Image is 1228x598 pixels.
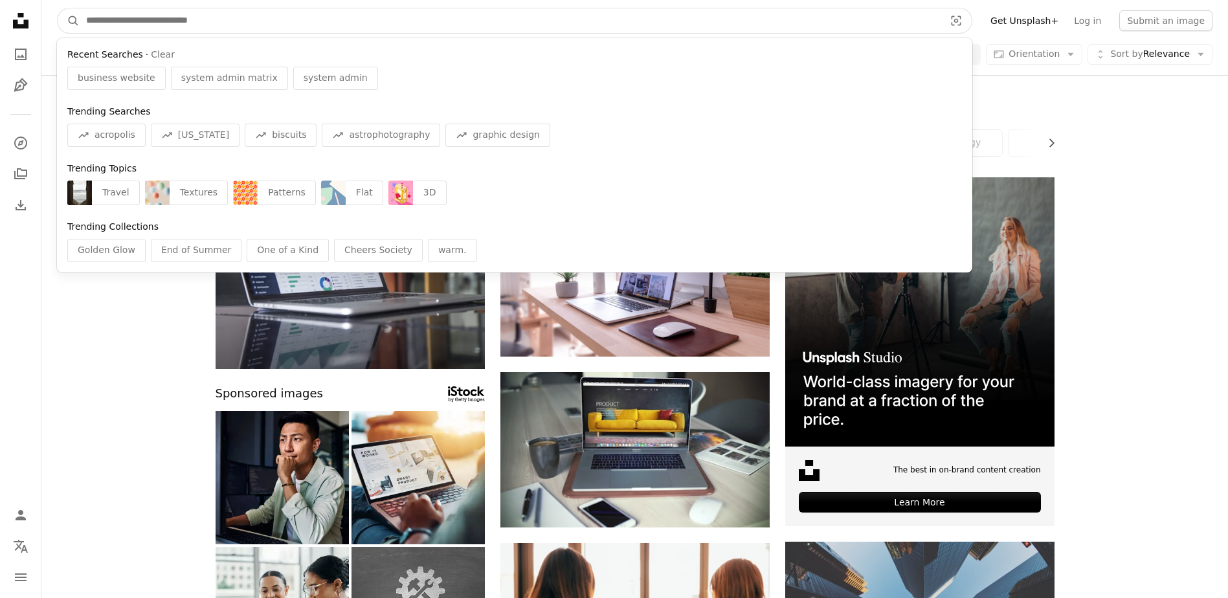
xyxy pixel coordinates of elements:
span: Relevance [1110,48,1190,61]
div: Golden Glow [67,239,146,262]
div: One of a Kind [247,239,329,262]
img: photo-1758648996316-87e3b12f1482 [67,181,92,205]
button: Orientation [986,44,1082,65]
img: premium_vector-1758302521831-3bea775646bd [388,181,413,205]
span: Trending Topics [67,163,137,173]
img: Hands, laptop screen and person on sofa with reading website for marketing, brand and business br... [352,411,485,544]
button: Search Unsplash [58,8,80,33]
a: MacBook Pro on table beside white iMac and Magic Mouse [500,261,770,272]
div: Travel [92,181,140,205]
div: warm. [428,239,477,262]
div: End of Summer [151,239,241,262]
span: The best in on-brand content creation [893,465,1041,476]
button: Submit an image [1119,10,1212,31]
a: turned on MacBook Pro beside gray mug [500,444,770,456]
a: Explore [8,130,34,156]
a: design [1009,130,1101,156]
form: Find visuals sitewide [57,8,972,34]
img: file-1715651741414-859baba4300dimage [785,177,1055,447]
a: laptop computer on glass-top table [216,267,485,279]
span: astrophotography [349,129,430,142]
span: biscuits [272,129,306,142]
span: acropolis [95,129,135,142]
a: Home — Unsplash [8,8,34,36]
a: Get Unsplash+ [983,10,1066,31]
button: Menu [8,564,34,590]
img: premium_photo-1746420146061-0256c1335fe4 [145,181,170,205]
a: Photos [8,41,34,67]
span: system admin [304,72,368,85]
a: The best in on-brand content creationLearn More [785,177,1055,526]
span: system admin matrix [181,72,278,85]
div: 3D [413,181,447,205]
div: Cheers Society [334,239,423,262]
div: Patterns [258,181,316,205]
span: Recent Searches [67,49,143,61]
img: premium_vector-1731660406144-6a3fe8e15ac2 [321,181,346,205]
button: Visual search [941,8,972,33]
a: Log in [1066,10,1109,31]
span: Trending Collections [67,221,159,232]
a: Log in / Sign up [8,502,34,528]
div: Textures [170,181,229,205]
img: Young asian man working as software developer, coding on computer in modern office [216,411,349,544]
img: turned on MacBook Pro beside gray mug [500,372,770,527]
div: Learn More [799,492,1041,513]
span: business website [78,72,155,85]
span: Orientation [1009,49,1060,59]
a: Download History [8,192,34,218]
span: Sponsored images [216,384,323,403]
a: Collections [8,161,34,187]
div: · [67,49,962,61]
img: premium_vector-1726848946310-412afa011a6e [233,181,258,205]
img: file-1631678316303-ed18b8b5cb9cimage [799,460,820,481]
span: Sort by [1110,49,1143,59]
div: Flat [346,181,383,205]
span: Trending Searches [67,106,150,116]
button: Clear [151,49,175,61]
span: graphic design [473,129,539,142]
a: Illustrations [8,72,34,98]
img: laptop computer on glass-top table [216,177,485,369]
button: Sort byRelevance [1088,44,1212,65]
span: [US_STATE] [178,129,229,142]
button: scroll list to the right [1040,130,1055,156]
button: Language [8,533,34,559]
